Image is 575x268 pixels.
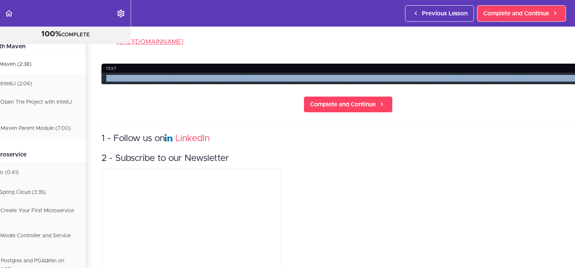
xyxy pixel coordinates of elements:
[422,9,468,18] span: Previous Lesson
[9,30,121,39] div: COMPLETE
[4,9,13,18] svg: Back to course curriculum
[175,134,210,143] a: LinkedIn
[310,100,376,109] span: Complete and Continue
[41,30,61,38] span: 100%
[304,96,393,113] a: Complete and Continue
[405,5,474,22] a: Previous Lesson
[116,39,183,45] a: [URL][DOMAIN_NAME]
[477,5,566,22] a: Complete and Continue
[483,9,549,18] span: Complete and Continue
[116,9,125,18] svg: Settings Menu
